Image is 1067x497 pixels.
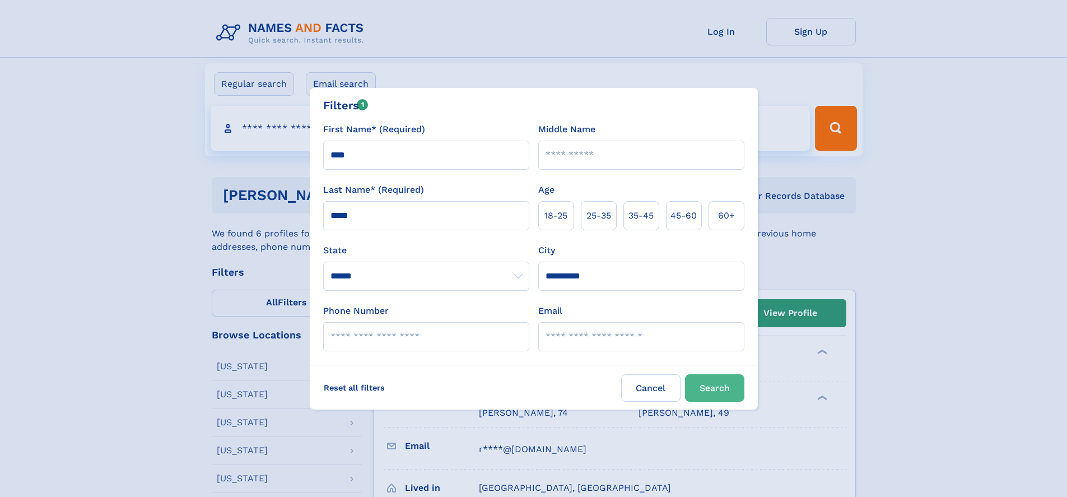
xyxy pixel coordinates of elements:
[323,304,389,318] label: Phone Number
[323,97,369,114] div: Filters
[718,209,735,222] span: 60+
[316,374,392,401] label: Reset all filters
[586,209,611,222] span: 25‑35
[323,244,529,257] label: State
[628,209,654,222] span: 35‑45
[323,123,425,136] label: First Name* (Required)
[544,209,567,222] span: 18‑25
[538,123,595,136] label: Middle Name
[538,244,555,257] label: City
[670,209,697,222] span: 45‑60
[538,304,562,318] label: Email
[621,374,681,402] label: Cancel
[323,183,424,197] label: Last Name* (Required)
[538,183,555,197] label: Age
[685,374,744,402] button: Search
